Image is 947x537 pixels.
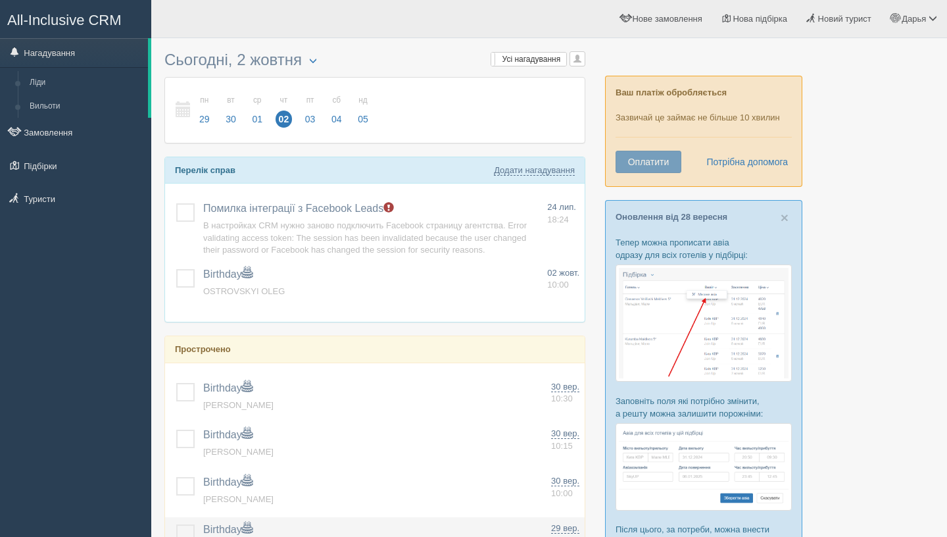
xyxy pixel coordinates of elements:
[7,12,122,28] span: All-Inclusive CRM
[203,286,285,296] a: OSTROVSKYI OLEG
[328,111,345,128] span: 04
[354,111,372,128] span: 05
[192,88,217,133] a: пн 29
[551,381,579,405] a: 30 вер. 10:30
[616,265,792,382] img: %D0%BF%D1%96%D0%B4%D0%B1%D1%96%D1%80%D0%BA%D0%B0-%D0%B0%D0%B2%D1%96%D0%B0-1-%D1%81%D1%80%D0%BC-%D...
[328,95,345,106] small: сб
[547,215,569,224] span: 18:24
[733,14,787,24] span: Нова підбірка
[203,524,253,535] a: Birthday
[551,382,579,392] span: 30 вер.
[547,280,569,290] span: 10:00
[249,95,266,106] small: ср
[547,267,579,292] a: 02 жовт. 10:00
[175,165,235,175] b: Перелік справ
[551,476,579,486] span: 30 вер.
[616,212,727,222] a: Оновлення від 28 вересня
[551,523,579,534] span: 29 вер.
[203,382,253,394] a: Birthday
[698,151,789,173] a: Потрібна допомога
[203,447,274,457] a: [PERSON_NAME]
[547,268,579,278] span: 02 жовт.
[616,423,792,511] img: %D0%BF%D1%96%D0%B4%D0%B1%D1%96%D1%80%D0%BA%D0%B0-%D0%B0%D0%B2%D1%96%D0%B0-2-%D1%81%D1%80%D0%BC-%D...
[203,268,253,280] a: Birthday
[547,201,579,226] a: 24 лип. 18:24
[551,428,579,452] a: 30 вер. 10:15
[351,88,372,133] a: нд 05
[547,202,576,212] span: 24 лип.
[818,14,871,24] span: Новий турист
[203,400,274,410] a: [PERSON_NAME]
[218,88,243,133] a: вт 30
[203,220,527,255] a: В настройках CRM нужно заново подключить Facebook страницу агентства. Error validating access tok...
[1,1,151,37] a: All-Inclusive CRM
[354,95,372,106] small: нд
[196,111,213,128] span: 29
[902,14,926,24] span: Дарья
[196,95,213,106] small: пн
[616,236,792,261] p: Тепер можна прописати авіа одразу для всіх готелів у підбірці:
[324,88,349,133] a: сб 04
[203,494,274,504] a: [PERSON_NAME]
[502,55,561,64] span: Усі нагадування
[551,394,573,403] span: 10:30
[298,88,323,133] a: пт 03
[551,488,573,498] span: 10:00
[276,95,293,106] small: чт
[203,203,394,214] a: Помилка інтеграції з Facebook Leads
[781,211,789,224] button: Close
[222,111,239,128] span: 30
[551,475,579,499] a: 30 вер. 10:00
[276,111,293,128] span: 02
[222,95,239,106] small: вт
[551,441,573,451] span: 10:15
[203,476,253,488] a: Birthday
[302,95,319,106] small: пт
[249,111,266,128] span: 01
[605,76,802,187] div: Зазвичай це займає не більше 10 хвилин
[272,88,297,133] a: чт 02
[245,88,270,133] a: ср 01
[616,88,727,97] b: Ваш платіж обробляється
[551,428,579,439] span: 30 вер.
[632,14,702,24] span: Нове замовлення
[494,165,575,176] a: Додати нагадування
[175,344,231,354] b: Прострочено
[24,95,148,118] a: Вильоти
[616,151,681,173] button: Оплатити
[164,51,585,70] h3: Сьогодні, 2 жовтня
[616,395,792,420] p: Заповніть поля які потрібно змінити, а решту можна залишити порожніми:
[781,210,789,225] span: ×
[302,111,319,128] span: 03
[24,71,148,95] a: Ліди
[203,429,253,440] a: Birthday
